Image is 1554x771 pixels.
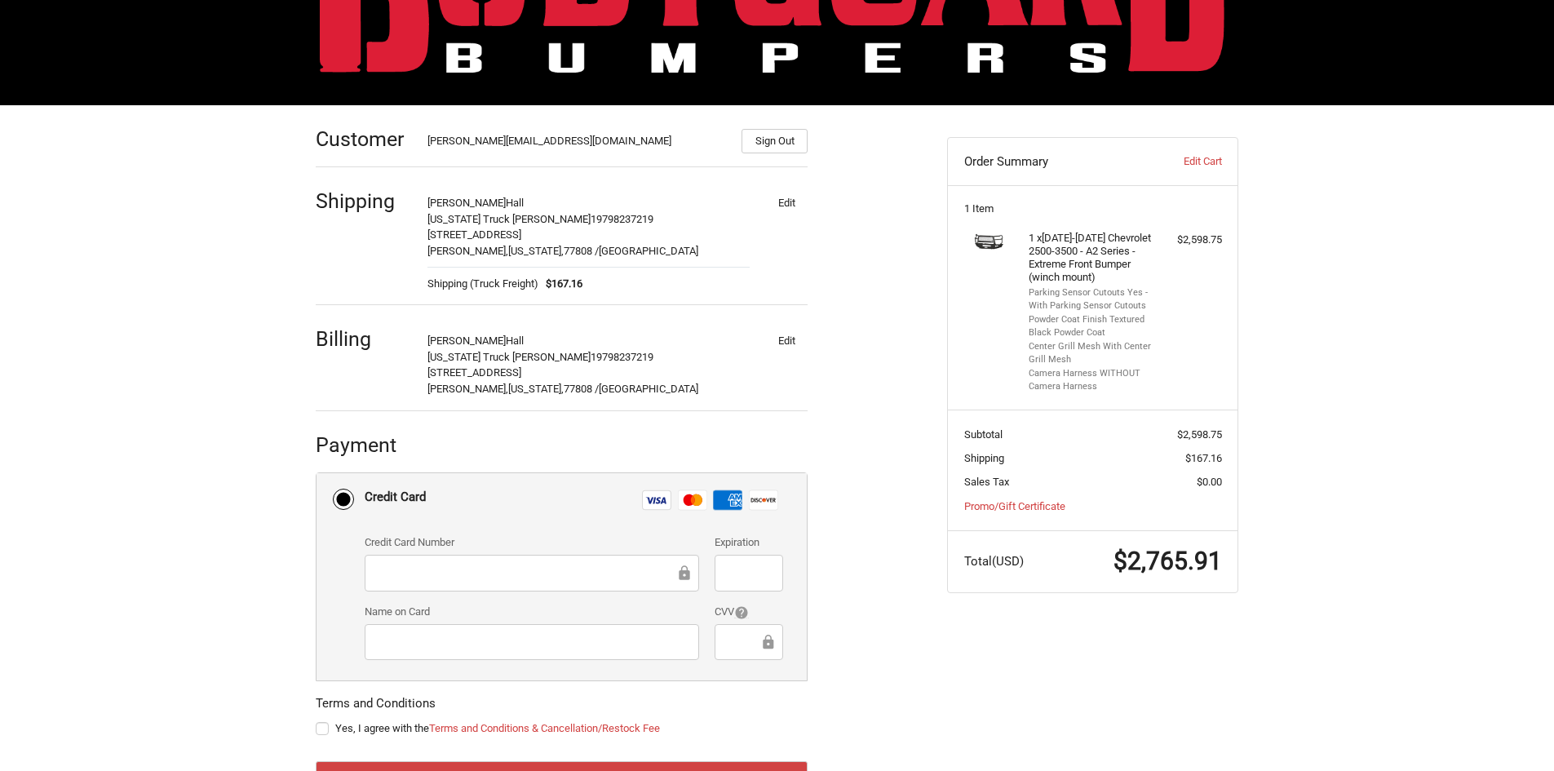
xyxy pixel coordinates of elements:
li: Powder Coat Finish Textured Black Powder Coat [1029,313,1153,340]
div: [PERSON_NAME][EMAIL_ADDRESS][DOMAIN_NAME] [427,133,726,153]
label: Credit Card Number [365,534,699,551]
span: 77808 / [564,383,599,395]
span: Shipping [964,452,1004,464]
span: [GEOGRAPHIC_DATA] [599,245,698,257]
span: Subtotal [964,428,1003,441]
h2: Payment [316,432,411,458]
li: Parking Sensor Cutouts Yes - With Parking Sensor Cutouts [1029,286,1153,313]
span: $0.00 [1197,476,1222,488]
h3: Order Summary [964,153,1141,170]
span: [STREET_ADDRESS] [427,366,521,379]
span: Sales Tax [964,476,1009,488]
button: Sign Out [742,129,808,153]
label: CVV [715,604,782,620]
span: 19798237219 [591,213,653,225]
h2: Shipping [316,188,411,214]
div: Credit Card [365,484,426,511]
span: Yes, I agree with the [335,722,660,734]
span: Total (USD) [964,554,1024,569]
span: [PERSON_NAME], [427,383,508,395]
span: 19798237219 [591,351,653,363]
span: $167.16 [538,276,583,292]
span: [US_STATE], [508,245,564,257]
span: 77808 / [564,245,599,257]
span: Hall [506,335,524,347]
div: $2,598.75 [1158,232,1222,248]
h3: 1 Item [964,202,1222,215]
button: Edit [765,191,808,214]
h2: Customer [316,126,411,152]
a: Edit Cart [1140,153,1221,170]
label: Expiration [715,534,782,551]
span: $2,765.91 [1113,547,1222,575]
span: [US_STATE] Truck [PERSON_NAME] [427,351,591,363]
a: Terms and Conditions & Cancellation/Restock Fee [429,722,660,734]
span: [US_STATE] Truck [PERSON_NAME] [427,213,591,225]
span: Shipping (Truck Freight) [427,276,538,292]
li: Center Grill Mesh With Center Grill Mesh [1029,340,1153,367]
iframe: Chat Widget [1472,693,1554,771]
h4: 1 x [DATE]-[DATE] Chevrolet 2500-3500 - A2 Series - Extreme Front Bumper (winch mount) [1029,232,1153,285]
span: [STREET_ADDRESS] [427,228,521,241]
span: [PERSON_NAME], [427,245,508,257]
span: [US_STATE], [508,383,564,395]
h2: Billing [316,326,411,352]
span: [GEOGRAPHIC_DATA] [599,383,698,395]
button: Edit [765,329,808,352]
a: Promo/Gift Certificate [964,500,1065,512]
label: Name on Card [365,604,699,620]
span: $2,598.75 [1177,428,1222,441]
li: Camera Harness WITHOUT Camera Harness [1029,367,1153,394]
span: Hall [506,197,524,209]
span: [PERSON_NAME] [427,197,506,209]
span: [PERSON_NAME] [427,335,506,347]
legend: Terms and Conditions [316,694,436,720]
span: $167.16 [1185,452,1222,464]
